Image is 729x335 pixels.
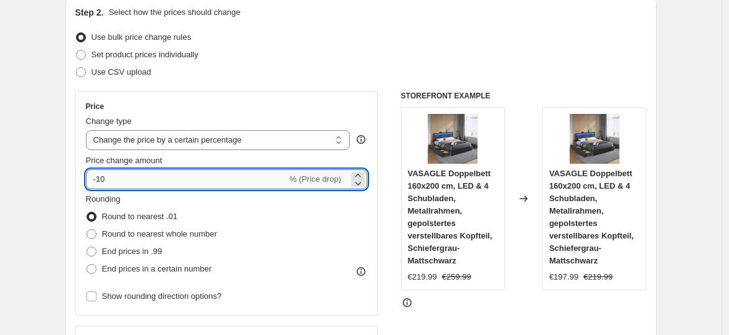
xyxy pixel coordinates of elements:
span: VASAGLE Doppelbett 160x200 cm, LED & 4 Schubladen, Metallrahmen, gepolstertes verstellbares Kopft... [549,169,634,265]
span: % (Price drop) [289,174,341,184]
span: End prices in a certain number [102,264,212,273]
span: Round to nearest .01 [102,212,177,221]
span: Change type [86,116,132,126]
span: End prices in .99 [102,247,162,256]
strike: €259.99 [442,271,471,283]
span: Set product prices individually [92,50,199,59]
h6: STOREFRONT EXAMPLE [401,91,647,101]
span: Use CSV upload [92,67,151,77]
div: €197.99 [549,271,578,283]
p: Select how the prices should change [108,6,240,19]
h2: Step 2. [75,6,104,19]
div: help [355,133,367,146]
input: -15 [86,169,287,189]
img: 81BzVBk5sVL_80x.jpg [428,114,477,164]
div: €219.99 [408,271,437,283]
span: VASAGLE Doppelbett 160x200 cm, LED & 4 Schubladen, Metallrahmen, gepolstertes verstellbares Kopft... [408,169,492,265]
h3: Price [86,101,104,111]
span: Rounding [86,194,121,204]
span: Use bulk price change rules [92,32,191,42]
img: 81BzVBk5sVL_80x.jpg [570,114,619,164]
strike: €219.99 [583,271,613,283]
span: Price change amount [86,156,162,165]
span: Round to nearest whole number [102,229,217,238]
span: Show rounding direction options? [102,291,222,301]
